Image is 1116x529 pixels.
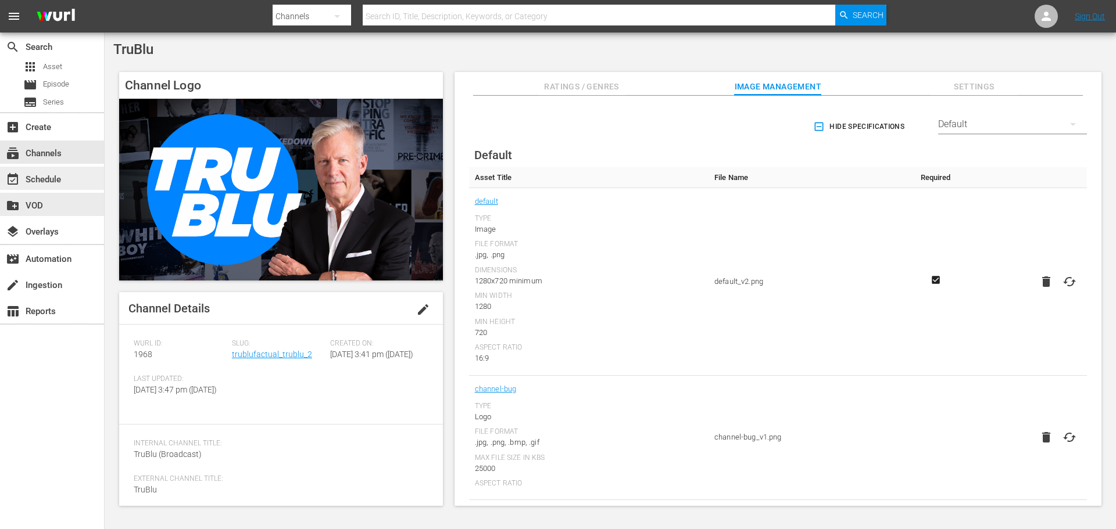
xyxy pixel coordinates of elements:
[23,95,37,109] span: Series
[232,350,312,359] a: trublufactual_trublu_2
[43,96,64,108] span: Series
[931,80,1018,94] span: Settings
[475,318,703,327] div: Min Height
[134,485,157,494] span: TruBlu
[6,225,20,239] span: Overlays
[119,99,443,280] img: TruBlu
[134,375,226,384] span: Last Updated:
[475,352,703,364] div: 16:9
[475,402,703,411] div: Type
[6,304,20,318] span: Reports
[853,5,884,26] span: Search
[6,172,20,186] span: Schedule
[409,296,437,323] button: edit
[475,249,703,261] div: .jpg, .png
[815,121,904,133] span: Hide Specifications
[134,449,202,459] span: TruBlu (Broadcast)
[811,110,909,143] button: Hide Specifications
[929,275,943,285] svg: Required
[475,224,703,235] div: Image
[6,120,20,134] span: Create
[475,240,703,249] div: File Format
[475,194,498,209] a: default
[134,474,423,484] span: External Channel Title:
[6,40,20,54] span: Search
[475,266,703,275] div: Dimensions
[6,252,20,266] span: Automation
[835,5,886,26] button: Search
[134,339,226,348] span: Wurl ID:
[43,61,62,73] span: Asset
[475,275,703,287] div: 1280x720 minimum
[475,327,703,339] div: 720
[1075,12,1105,21] a: Sign Out
[232,339,324,348] span: Slug:
[475,463,703,474] div: 25000
[134,350,152,359] span: 1968
[134,385,217,394] span: [DATE] 3:47 pm ([DATE])
[28,3,84,30] img: ans4CAIJ8jUAAAAAAAAAAAAAAAAAAAAAAAAgQb4GAAAAAAAAAAAAAAAAAAAAAAAAJMjXAAAAAAAAAAAAAAAAAAAAAAAAgAT5G...
[330,350,413,359] span: [DATE] 3:41 pm ([DATE])
[474,148,512,162] span: Default
[938,108,1087,141] div: Default
[475,479,703,488] div: Aspect Ratio
[23,78,37,92] span: Episode
[538,80,625,94] span: Ratings / Genres
[469,167,709,188] th: Asset Title
[734,80,821,94] span: Image Management
[23,60,37,74] span: Asset
[475,454,703,463] div: Max File Size In Kbs
[709,376,910,500] td: channel-bug_v1.png
[475,506,703,521] span: Bits Tile
[475,301,703,312] div: 1280
[6,146,20,160] span: Channels
[416,303,430,316] span: edit
[475,437,703,448] div: .jpg, .png, .bmp, .gif
[43,78,69,90] span: Episode
[475,427,703,437] div: File Format
[475,292,703,301] div: Min Width
[910,167,961,188] th: Required
[709,167,910,188] th: File Name
[475,382,517,397] a: channel-bug
[7,9,21,23] span: menu
[475,343,703,352] div: Aspect Ratio
[128,301,210,315] span: Channel Details
[475,214,703,224] div: Type
[709,188,910,376] td: default_v2.png
[119,72,443,99] h4: Channel Logo
[6,199,20,213] span: VOD
[475,411,703,423] div: Logo
[113,41,153,57] span: TruBlu
[330,339,423,348] span: Created On:
[6,278,20,292] span: Ingestion
[134,439,423,448] span: Internal Channel Title:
